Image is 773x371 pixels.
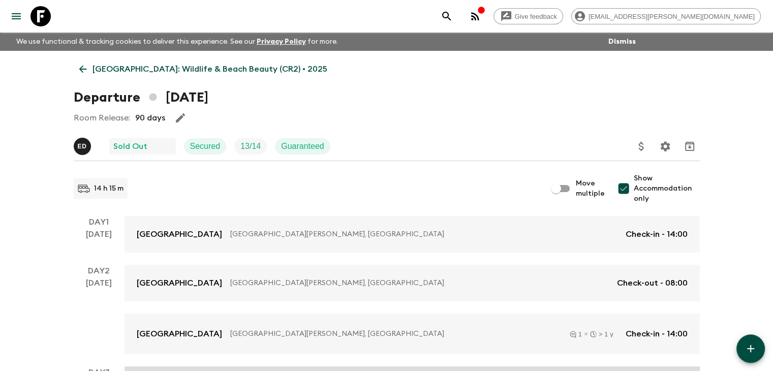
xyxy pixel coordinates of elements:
[230,329,558,339] p: [GEOGRAPHIC_DATA][PERSON_NAME], [GEOGRAPHIC_DATA]
[437,6,457,26] button: search adventures
[626,328,688,340] p: Check-in - 14:00
[135,112,165,124] p: 90 days
[78,142,87,150] p: E D
[125,265,700,301] a: [GEOGRAPHIC_DATA][GEOGRAPHIC_DATA][PERSON_NAME], [GEOGRAPHIC_DATA]Check-out - 08:00
[12,33,342,51] p: We use functional & tracking cookies to deliver this experience. See our for more.
[6,6,26,26] button: menu
[240,140,261,152] p: 13 / 14
[113,140,147,152] p: Sold Out
[74,216,125,228] p: Day 1
[583,13,760,20] span: [EMAIL_ADDRESS][PERSON_NAME][DOMAIN_NAME]
[86,228,112,253] div: [DATE]
[74,112,130,124] p: Room Release:
[590,331,613,337] div: > 1 y
[571,8,761,24] div: [EMAIL_ADDRESS][PERSON_NAME][DOMAIN_NAME]
[74,59,333,79] a: [GEOGRAPHIC_DATA]: Wildlife & Beach Beauty (CR2) • 2025
[631,136,652,157] button: Update Price, Early Bird Discount and Costs
[655,136,675,157] button: Settings
[634,173,700,204] span: Show Accommodation only
[74,265,125,277] p: Day 2
[74,87,208,108] h1: Departure [DATE]
[281,140,324,152] p: Guaranteed
[190,140,221,152] p: Secured
[94,183,123,194] p: 14 h 15 m
[137,328,222,340] p: [GEOGRAPHIC_DATA]
[493,8,563,24] a: Give feedback
[606,35,638,49] button: Dismiss
[230,229,617,239] p: [GEOGRAPHIC_DATA][PERSON_NAME], [GEOGRAPHIC_DATA]
[626,228,688,240] p: Check-in - 14:00
[125,314,700,354] a: [GEOGRAPHIC_DATA][GEOGRAPHIC_DATA][PERSON_NAME], [GEOGRAPHIC_DATA]1> 1 yCheck-in - 14:00
[184,138,227,154] div: Secured
[74,141,93,149] span: Edwin Duarte Ríos
[570,331,582,337] div: 1
[234,138,267,154] div: Trip Fill
[137,228,222,240] p: [GEOGRAPHIC_DATA]
[74,138,93,155] button: ED
[230,278,609,288] p: [GEOGRAPHIC_DATA][PERSON_NAME], [GEOGRAPHIC_DATA]
[617,277,688,289] p: Check-out - 08:00
[86,277,112,354] div: [DATE]
[257,38,306,45] a: Privacy Policy
[679,136,700,157] button: Archive (Completed, Cancelled or Unsynced Departures only)
[137,277,222,289] p: [GEOGRAPHIC_DATA]
[509,13,563,20] span: Give feedback
[92,63,327,75] p: [GEOGRAPHIC_DATA]: Wildlife & Beach Beauty (CR2) • 2025
[125,216,700,253] a: [GEOGRAPHIC_DATA][GEOGRAPHIC_DATA][PERSON_NAME], [GEOGRAPHIC_DATA]Check-in - 14:00
[576,178,605,199] span: Move multiple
